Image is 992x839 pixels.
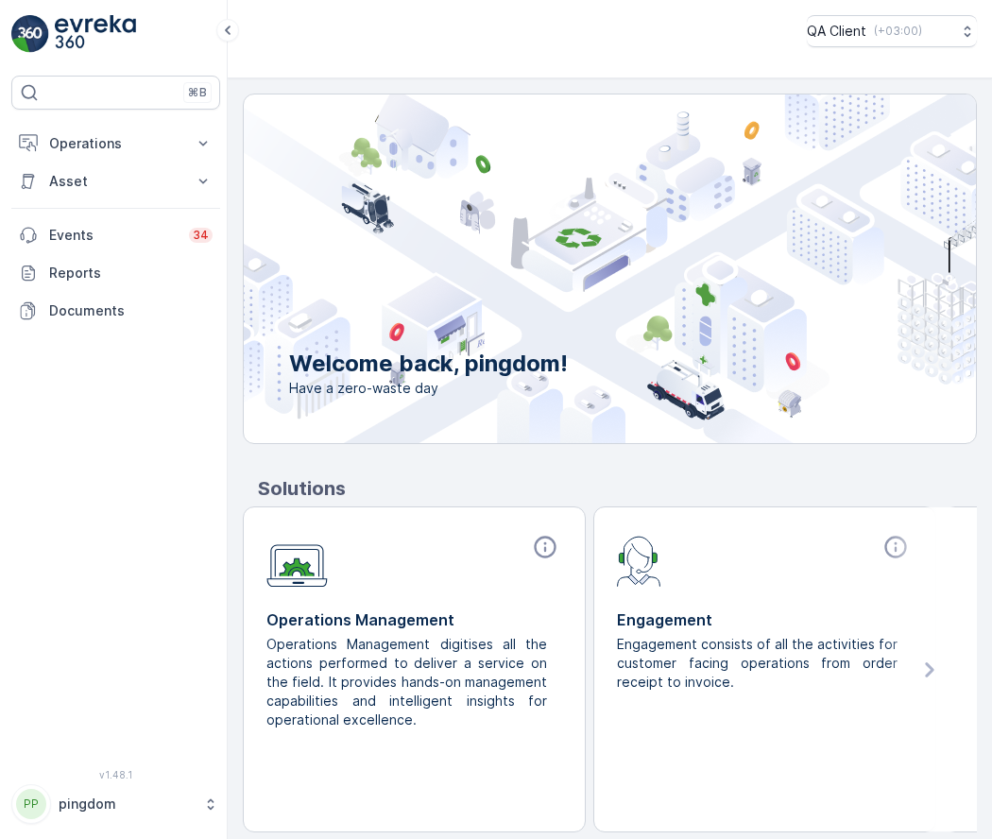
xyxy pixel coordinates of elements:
a: Documents [11,292,220,330]
span: v 1.48.1 [11,769,220,780]
p: Reports [49,264,213,283]
button: Operations [11,125,220,163]
p: ( +03:00 ) [874,24,922,39]
span: Have a zero-waste day [289,379,568,398]
p: Operations [49,134,182,153]
p: Operations Management [266,608,562,631]
p: 34 [193,228,209,243]
img: logo_light-DOdMpM7g.png [55,15,136,53]
p: Documents [49,301,213,320]
img: module-icon [617,534,661,587]
p: Engagement [617,608,913,631]
div: PP [16,789,46,819]
p: Events [49,226,178,245]
p: pingdom [59,795,194,813]
p: Welcome back, pingdom! [289,349,568,379]
a: Events34 [11,216,220,254]
p: ⌘B [188,85,207,100]
button: PPpingdom [11,784,220,824]
img: city illustration [159,94,976,443]
img: module-icon [266,534,328,588]
button: Asset [11,163,220,200]
button: QA Client(+03:00) [807,15,977,47]
p: QA Client [807,22,866,41]
img: logo [11,15,49,53]
p: Operations Management digitises all the actions performed to deliver a service on the field. It p... [266,635,547,729]
p: Engagement consists of all the activities for customer facing operations from order receipt to in... [617,635,898,692]
a: Reports [11,254,220,292]
p: Solutions [258,474,977,503]
p: Asset [49,172,182,191]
